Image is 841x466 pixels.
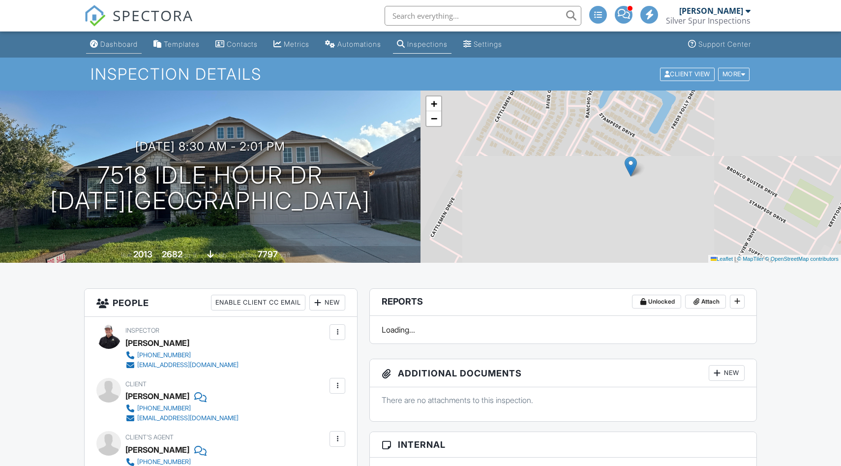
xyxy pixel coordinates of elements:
[698,40,751,48] div: Support Center
[666,16,751,26] div: Silver Spur Inspections
[431,112,437,124] span: −
[258,249,278,259] div: 7797
[125,327,159,334] span: Inspector
[284,40,309,48] div: Metrics
[137,404,191,412] div: [PHONE_NUMBER]
[125,350,239,360] a: [PHONE_NUMBER]
[215,251,226,259] span: slab
[85,289,357,317] h3: People
[125,404,239,413] a: [PHONE_NUMBER]
[184,251,198,259] span: sq. ft.
[135,140,285,153] h3: [DATE] 8:30 am - 2:01 pm
[211,295,305,311] div: Enable Client CC Email
[737,256,764,262] a: © MapTiler
[137,458,191,466] div: [PHONE_NUMBER]
[236,251,256,259] span: Lot Size
[660,67,715,81] div: Client View
[765,256,839,262] a: © OpenStreetMap contributors
[659,70,717,77] a: Client View
[90,65,751,83] h1: Inspection Details
[370,359,756,387] h3: Additional Documents
[337,40,381,48] div: Automations
[211,35,262,54] a: Contacts
[137,351,191,359] div: [PHONE_NUMBER]
[125,380,147,388] span: Client
[84,5,106,27] img: The Best Home Inspection Software - Spectora
[137,414,239,422] div: [EMAIL_ADDRESS][DOMAIN_NAME]
[711,256,733,262] a: Leaflet
[679,6,743,16] div: [PERSON_NAME]
[321,35,385,54] a: Automations (Advanced)
[309,295,345,311] div: New
[370,432,756,458] h3: Internal
[227,40,258,48] div: Contacts
[734,256,736,262] span: |
[270,35,313,54] a: Metrics
[125,360,239,370] a: [EMAIL_ADDRESS][DOMAIN_NAME]
[125,413,239,423] a: [EMAIL_ADDRESS][DOMAIN_NAME]
[718,67,750,81] div: More
[385,6,581,26] input: Search everything...
[279,251,292,259] span: sq.ft.
[113,5,193,26] span: SPECTORA
[709,365,745,381] div: New
[625,156,637,177] img: Marker
[162,249,182,259] div: 2682
[150,35,204,54] a: Templates
[125,442,189,457] a: [PERSON_NAME]
[125,336,189,350] div: [PERSON_NAME]
[50,162,370,215] h1: 7518 Idle Hour Dr [DATE][GEOGRAPHIC_DATA]
[474,40,502,48] div: Settings
[426,96,441,111] a: Zoom in
[684,35,755,54] a: Support Center
[121,251,132,259] span: Built
[133,249,152,259] div: 2013
[393,35,451,54] a: Inspections
[426,111,441,126] a: Zoom out
[459,35,506,54] a: Settings
[431,97,437,110] span: +
[86,35,142,54] a: Dashboard
[84,13,193,34] a: SPECTORA
[407,40,448,48] div: Inspections
[164,40,200,48] div: Templates
[382,395,745,405] p: There are no attachments to this inspection.
[100,40,138,48] div: Dashboard
[137,361,239,369] div: [EMAIL_ADDRESS][DOMAIN_NAME]
[125,434,174,441] span: Client's Agent
[125,389,189,404] div: [PERSON_NAME]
